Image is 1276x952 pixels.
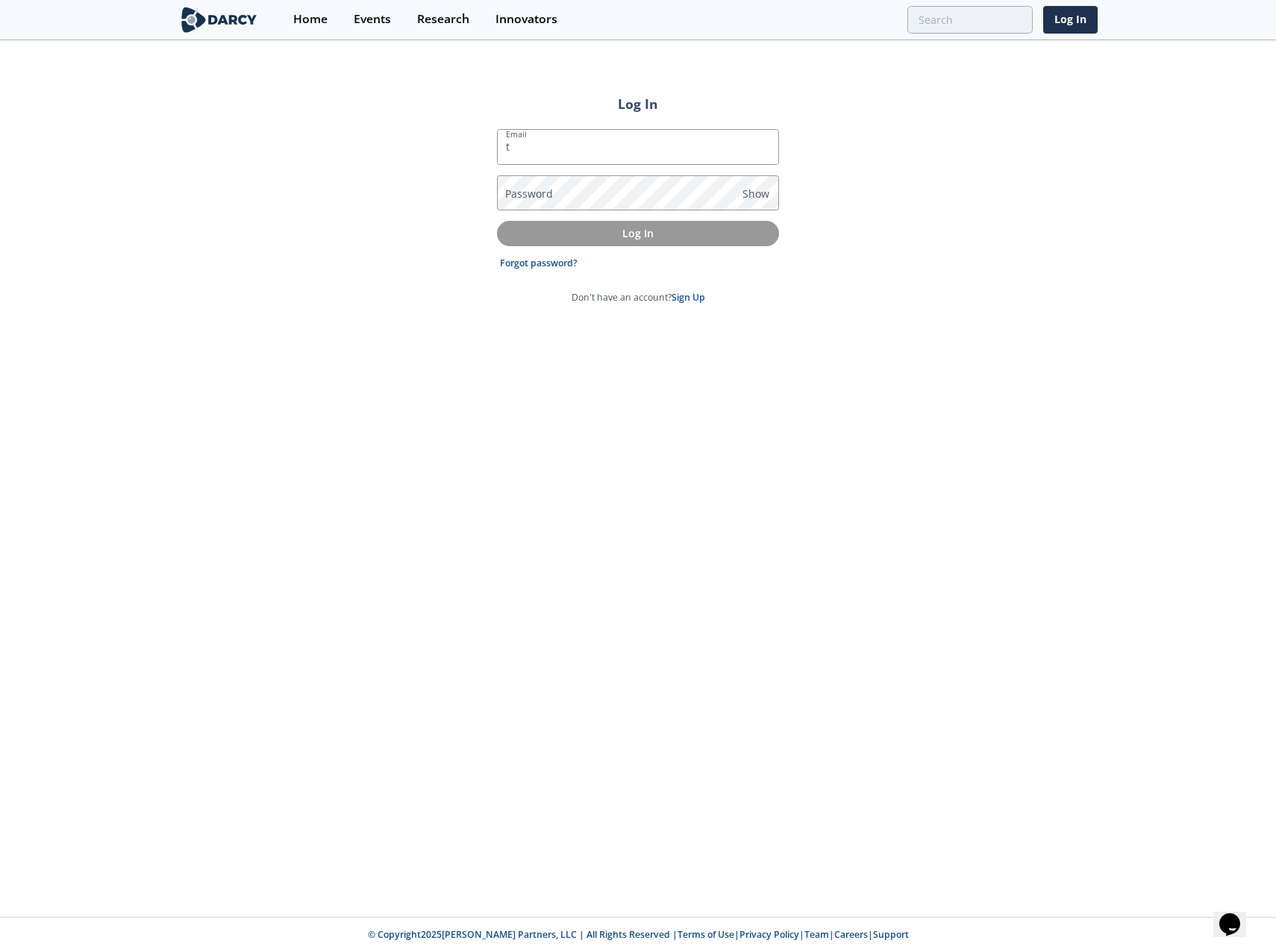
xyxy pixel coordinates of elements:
[572,291,705,304] p: Don't have an account?
[834,928,868,941] a: Careers
[739,928,799,941] a: Privacy Policy
[1043,6,1098,34] a: Log In
[672,291,705,304] a: Sign Up
[506,128,527,140] label: Email
[497,94,779,113] h2: Log In
[86,928,1190,942] p: © Copyright 2025 [PERSON_NAME] Partners, LLC | All Rights Reserved | | | | |
[873,928,909,941] a: Support
[417,13,469,25] div: Research
[907,6,1033,34] input: Advanced Search
[507,225,769,241] p: Log In
[495,13,557,25] div: Innovators
[354,13,391,25] div: Events
[804,928,829,941] a: Team
[497,221,779,245] button: Log In
[505,186,553,201] label: Password
[678,928,734,941] a: Terms of Use
[500,257,578,270] a: Forgot password?
[1213,892,1261,937] iframe: chat widget
[742,186,769,201] span: Show
[178,7,260,33] img: logo-wide.svg
[293,13,328,25] div: Home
